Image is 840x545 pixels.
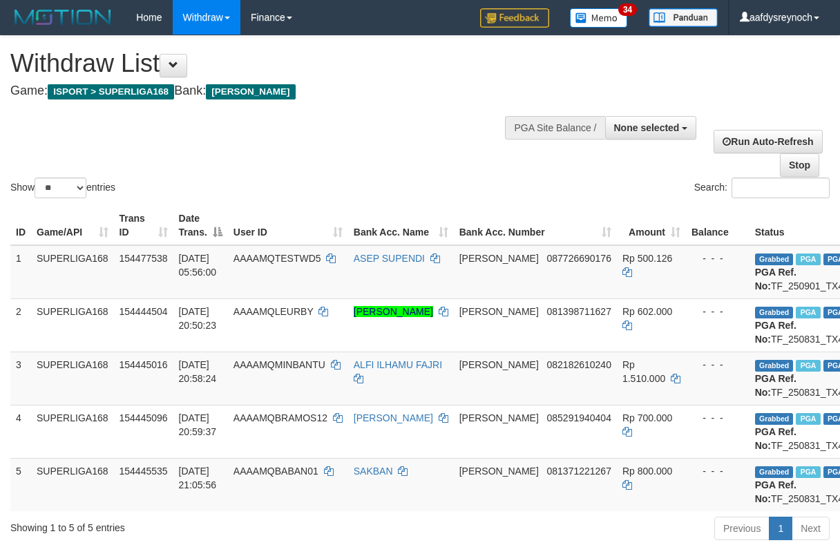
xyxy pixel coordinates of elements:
th: Amount: activate to sort column ascending [617,206,686,245]
a: Previous [714,517,770,540]
button: None selected [605,116,697,140]
span: 154444504 [120,306,168,317]
span: Copy 082182610240 to clipboard [547,359,611,370]
a: [PERSON_NAME] [354,306,433,317]
b: PGA Ref. No: [755,479,796,504]
span: Grabbed [755,360,794,372]
div: - - - [691,251,744,265]
th: Game/API: activate to sort column ascending [31,206,114,245]
div: - - - [691,305,744,318]
span: Marked by aafounsreynich [796,307,820,318]
span: [PERSON_NAME] [459,412,539,423]
span: Rp 800.000 [622,466,672,477]
input: Search: [732,178,830,198]
span: [DATE] 20:58:24 [179,359,217,384]
span: Marked by aafheankoy [796,360,820,372]
span: AAAAMQTESTWD5 [233,253,321,264]
td: SUPERLIGA168 [31,405,114,458]
b: PGA Ref. No: [755,426,796,451]
td: SUPERLIGA168 [31,298,114,352]
span: Grabbed [755,307,794,318]
a: Run Auto-Refresh [714,130,822,153]
td: 2 [10,298,31,352]
span: Rp 700.000 [622,412,672,423]
span: 154477538 [120,253,168,264]
td: 5 [10,458,31,511]
b: PGA Ref. No: [755,267,796,291]
span: None selected [614,122,680,133]
span: Rp 602.000 [622,306,672,317]
span: Marked by aafmaleo [796,254,820,265]
div: Showing 1 to 5 of 5 entries [10,515,340,535]
td: 4 [10,405,31,458]
span: 154445535 [120,466,168,477]
span: AAAAMQLEURBY [233,306,314,317]
span: [PERSON_NAME] [459,359,539,370]
div: - - - [691,464,744,478]
td: SUPERLIGA168 [31,352,114,405]
span: AAAAMQBRAMOS12 [233,412,327,423]
span: Copy 085291940404 to clipboard [547,412,611,423]
span: Marked by aafheankoy [796,413,820,425]
div: - - - [691,411,744,425]
span: [PERSON_NAME] [459,306,539,317]
div: PGA Site Balance / [505,116,604,140]
span: Copy 081371221267 to clipboard [547,466,611,477]
a: ALFI ILHAMU FAJRI [354,359,442,370]
span: Rp 1.510.000 [622,359,665,384]
label: Show entries [10,178,115,198]
span: [DATE] 20:59:37 [179,412,217,437]
span: 154445016 [120,359,168,370]
td: SUPERLIGA168 [31,458,114,511]
span: [PERSON_NAME] [459,253,539,264]
span: [PERSON_NAME] [206,84,295,99]
span: [DATE] 05:56:00 [179,253,217,278]
td: 3 [10,352,31,405]
div: - - - [691,358,744,372]
span: Grabbed [755,413,794,425]
span: Copy 087726690176 to clipboard [547,253,611,264]
label: Search: [694,178,830,198]
th: ID [10,206,31,245]
span: Grabbed [755,466,794,478]
img: MOTION_logo.png [10,7,115,28]
th: Trans ID: activate to sort column ascending [114,206,173,245]
a: ASEP SUPENDI [354,253,425,264]
a: 1 [769,517,792,540]
span: Rp 500.126 [622,253,672,264]
span: [DATE] 21:05:56 [179,466,217,490]
img: Button%20Memo.svg [570,8,628,28]
td: 1 [10,245,31,299]
span: ISPORT > SUPERLIGA168 [48,84,174,99]
img: Feedback.jpg [480,8,549,28]
h4: Game: Bank: [10,84,546,98]
span: 154445096 [120,412,168,423]
a: Stop [780,153,819,177]
span: Copy 081398711627 to clipboard [547,306,611,317]
th: Date Trans.: activate to sort column descending [173,206,228,245]
span: Marked by aafheankoy [796,466,820,478]
span: AAAAMQMINBANTU [233,359,325,370]
b: PGA Ref. No: [755,320,796,345]
a: Next [792,517,830,540]
span: AAAAMQBABAN01 [233,466,318,477]
a: SAKBAN [354,466,393,477]
td: SUPERLIGA168 [31,245,114,299]
span: 34 [618,3,637,16]
th: Balance [686,206,750,245]
span: [PERSON_NAME] [459,466,539,477]
b: PGA Ref. No: [755,373,796,398]
th: Bank Acc. Number: activate to sort column ascending [454,206,617,245]
th: Bank Acc. Name: activate to sort column ascending [348,206,454,245]
select: Showentries [35,178,86,198]
img: panduan.png [649,8,718,27]
a: [PERSON_NAME] [354,412,433,423]
th: User ID: activate to sort column ascending [228,206,348,245]
span: Grabbed [755,254,794,265]
h1: Withdraw List [10,50,546,77]
span: [DATE] 20:50:23 [179,306,217,331]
